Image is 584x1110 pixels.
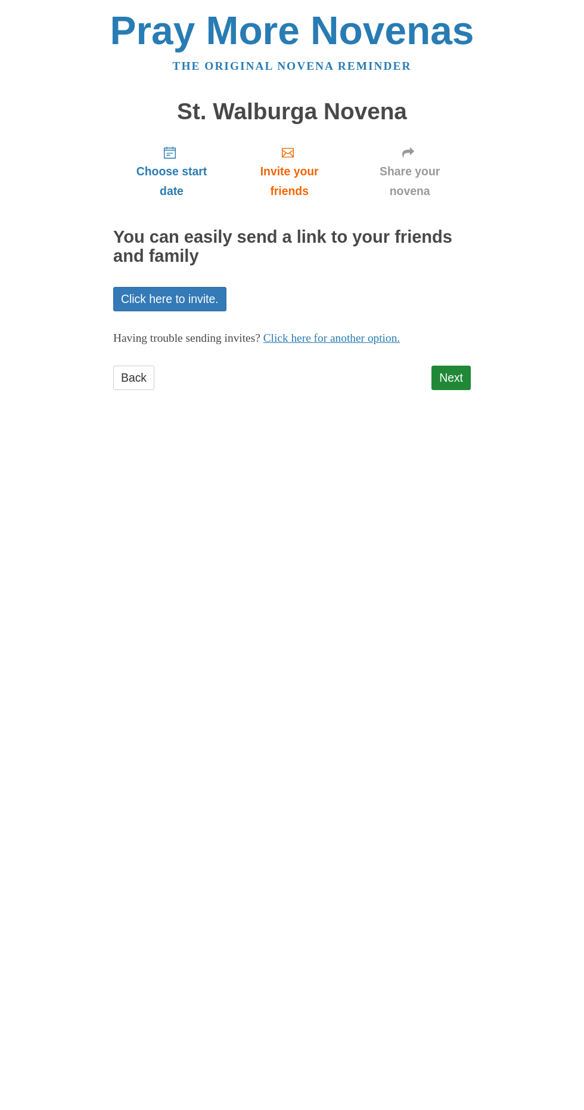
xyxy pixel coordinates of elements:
a: The original novena reminder [173,60,412,72]
span: Choose start date [125,162,218,201]
a: Invite your friends [230,136,349,207]
a: Click here to invite. [113,287,226,311]
a: Choose start date [113,136,230,207]
a: Click here for another option. [263,332,400,344]
h2: You can easily send a link to your friends and family [113,228,471,266]
a: Pray More Novenas [110,8,474,52]
span: Having trouble sending invites? [113,332,260,344]
a: Back [113,366,154,390]
a: Share your novena [349,136,471,207]
span: Share your novena [361,162,459,201]
span: Invite your friends [242,162,337,201]
h1: St. Walburga Novena [113,99,471,125]
a: Next [431,366,471,390]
